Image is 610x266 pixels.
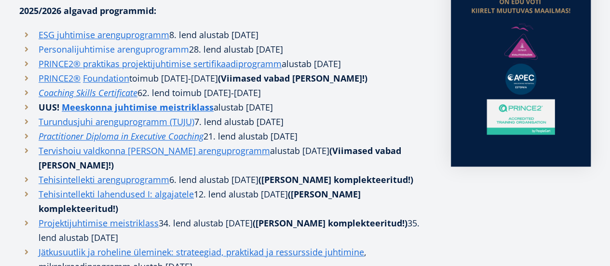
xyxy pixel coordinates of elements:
[19,71,432,85] li: toimub [DATE]-[DATE]
[83,71,129,85] a: Foundation
[19,100,432,114] li: alustab [DATE]
[19,143,432,172] li: alustab [DATE]
[19,216,432,245] li: 34. lend alustab [DATE] 35. lend alustab [DATE]
[19,85,432,100] li: 62. lend toimub [DATE]-[DATE]
[19,28,432,42] li: 8. lend alustab [DATE]
[39,143,270,158] a: Tervishoiu valdkonna [PERSON_NAME] arenguprogramm
[39,245,364,259] a: Jätkusuutlik ja roheline üleminek: strateegiad, praktikad ja ressursside juhtimine
[203,130,213,142] i: 21
[39,87,137,98] em: Coaching Skills Certificate
[39,28,169,42] a: ESG juhtimise arenguprogramm
[19,114,432,129] li: 7. lend alustab [DATE]
[73,71,81,85] a: ®
[39,85,137,100] a: Coaching Skills Certificate
[39,187,194,201] a: Tehisintellekti lahendused I: algajatele
[39,56,282,71] a: PRINCE2® praktikas projektijuhtimise sertifikaadiprogramm
[19,129,432,143] li: . lend alustab [DATE]
[39,129,203,143] a: Practitioner Diploma in Executive Coaching
[253,217,407,229] strong: ([PERSON_NAME] komplekteeritud!)
[39,172,169,187] a: Tehisintellekti arenguprogramm
[258,174,413,185] strong: ([PERSON_NAME] komplekteeritud!)
[62,100,214,114] a: Meeskonna juhtimise meistriklass
[19,187,432,216] li: 12. lend alustab [DATE]
[39,42,189,56] a: Personalijuhtimise arenguprogramm
[19,56,432,71] li: alustab [DATE]
[19,42,432,56] li: 28. lend alustab [DATE]
[39,114,194,129] a: Turundusjuhi arenguprogramm (TUJU)
[218,72,367,84] strong: (Viimased vabad [PERSON_NAME]!)
[39,101,59,113] strong: UUS!
[62,101,214,113] strong: Meeskonna juhtimise meistriklass
[19,5,156,16] strong: 2025/2026 algavad programmid:
[19,172,432,187] li: 6. lend alustab [DATE]
[39,130,203,142] em: Practitioner Diploma in Executive Coaching
[39,71,73,85] a: PRINCE2
[39,216,159,230] a: Projektijuhtimise meistriklass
